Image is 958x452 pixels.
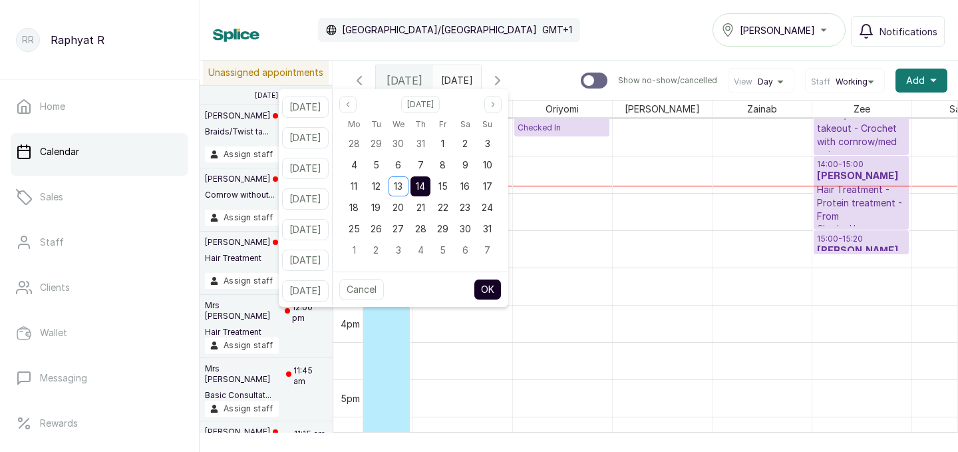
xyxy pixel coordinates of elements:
[348,116,361,132] span: Mo
[40,145,79,158] p: Calendar
[372,180,381,192] span: 12
[11,269,188,306] a: Clients
[205,174,278,184] p: [PERSON_NAME]
[817,183,905,223] p: Hair Treatment - Protein treatment - From
[484,244,490,256] span: 7
[440,159,446,170] span: 8
[365,133,387,154] div: 29 Jul 2025
[482,202,493,213] span: 24
[387,73,422,89] span: [DATE]
[365,240,387,261] div: 02 Sep 2025
[415,223,426,234] span: 28
[205,327,290,338] p: Hair Treatment
[482,116,492,132] span: Su
[476,197,498,218] div: 24 Aug 2025
[418,159,424,170] span: 7
[205,363,291,385] p: Mrs [PERSON_NAME]
[205,126,278,137] p: Braids/Twist ta...
[371,138,382,149] span: 29
[338,317,363,331] div: 4pm
[343,154,365,176] div: 04 Aug 2025
[418,244,424,256] span: 4
[343,133,365,154] div: 28 Jul 2025
[432,240,454,261] div: 05 Sep 2025
[618,75,717,86] p: Show no-show/cancelled
[371,223,382,234] span: 26
[339,279,384,300] button: Cancel
[811,77,830,87] span: Staff
[817,244,905,258] h3: [PERSON_NAME]
[282,280,329,302] button: [DATE]
[351,159,357,170] span: 4
[836,77,868,87] span: Working
[454,176,476,197] div: 16 Aug 2025
[396,244,401,256] span: 3
[817,159,905,170] p: 14:00 - 15:00
[387,116,409,133] div: Wednesday
[462,244,468,256] span: 6
[454,116,476,133] div: Saturday
[542,23,572,37] p: GMT+1
[432,133,454,154] div: 01 Aug 2025
[205,210,279,226] button: Assign staff
[11,224,188,261] a: Staff
[343,218,365,240] div: 25 Aug 2025
[734,77,788,87] button: ViewDay
[744,101,780,117] span: Zainab
[439,116,446,132] span: Fr
[410,133,432,154] div: 31 Jul 2025
[454,240,476,261] div: 06 Sep 2025
[344,101,352,109] svg: page previous
[205,338,279,353] button: Assign staff
[203,61,329,85] p: Unassigned appointments
[851,16,945,47] button: Notifications
[401,96,440,113] button: Select month
[476,116,498,133] div: Sunday
[432,176,454,197] div: 15 Aug 2025
[11,178,188,216] a: Sales
[879,25,937,39] span: Notifications
[817,109,905,162] p: Braids/ Twist takeout - Crochet with cornrow/med twist
[410,218,432,240] div: 28 Aug 2025
[205,253,278,264] p: Hair Treatment
[11,133,188,170] a: Calendar
[349,202,359,213] span: 18
[40,371,87,385] p: Messaging
[476,154,498,176] div: 10 Aug 2025
[460,116,470,132] span: Sa
[205,111,278,121] p: [PERSON_NAME]
[40,326,67,339] p: Wallet
[387,197,409,218] div: 20 Aug 2025
[462,138,468,149] span: 2
[415,116,426,132] span: Th
[416,202,425,213] span: 21
[205,273,279,289] button: Assign staff
[205,190,278,200] p: Cornrow without...
[387,133,409,154] div: 30 Jul 2025
[343,240,365,261] div: 01 Sep 2025
[410,116,432,133] div: Thursday
[489,101,497,109] svg: page next
[40,100,65,113] p: Home
[11,88,188,125] a: Home
[476,176,498,197] div: 17 Aug 2025
[432,197,454,218] div: 22 Aug 2025
[438,180,448,192] span: 15
[454,197,476,218] div: 23 Aug 2025
[440,244,446,256] span: 5
[387,240,409,261] div: 03 Sep 2025
[40,417,78,430] p: Rewards
[205,300,290,322] p: Mrs [PERSON_NAME]
[365,116,387,133] div: Tuesday
[282,97,329,118] button: [DATE]
[387,218,409,240] div: 27 Aug 2025
[351,180,357,192] span: 11
[817,234,905,244] p: 15:00 - 15:20
[394,180,402,192] span: 13
[410,240,432,261] div: 04 Sep 2025
[393,138,404,149] span: 30
[365,176,387,197] div: 12 Aug 2025
[393,202,404,213] span: 20
[811,77,879,87] button: StaffWorking
[485,138,490,149] span: 3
